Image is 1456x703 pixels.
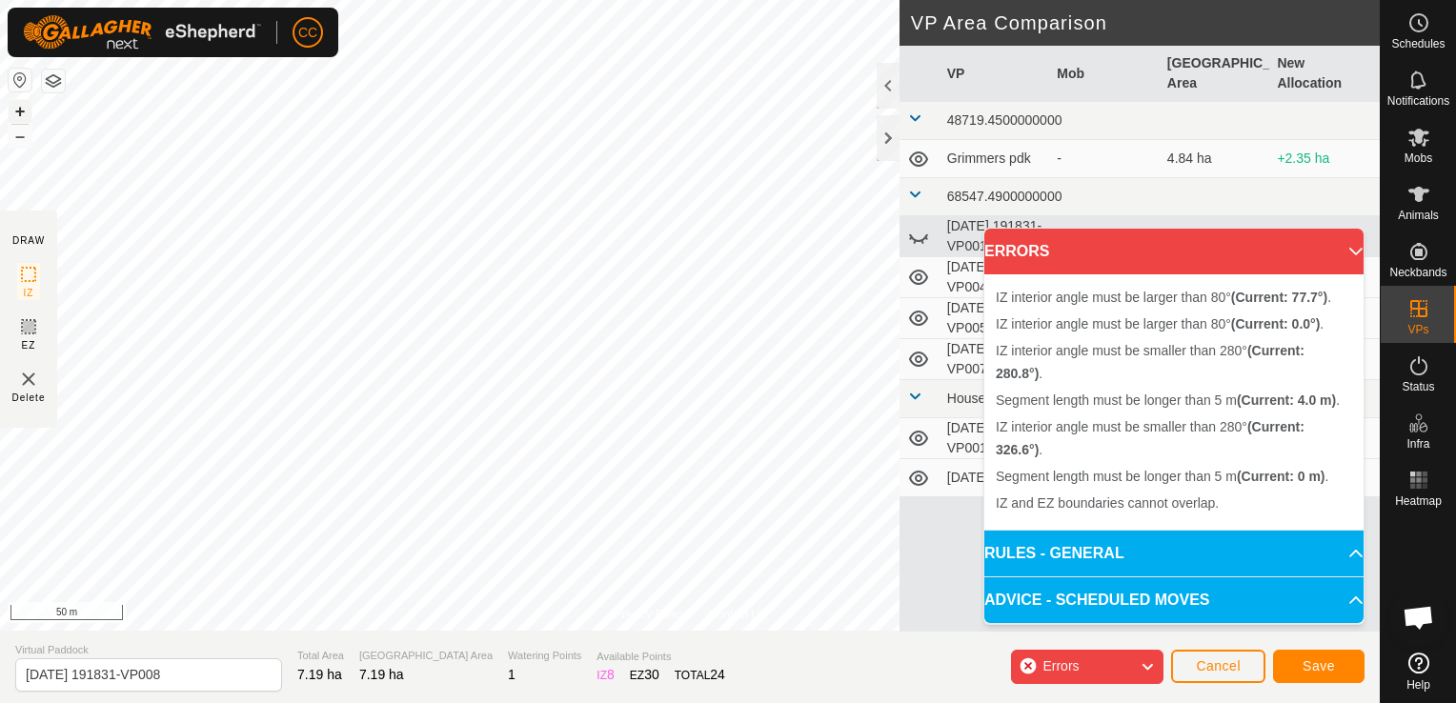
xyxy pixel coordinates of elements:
[597,665,614,685] div: IZ
[9,69,31,91] button: Reset Map
[984,542,1124,565] span: RULES - GENERAL
[9,100,31,123] button: +
[940,418,1050,459] td: [DATE] 222108-VP001
[709,606,765,623] a: Contact Us
[1231,290,1327,305] b: (Current: 77.7°)
[615,606,686,623] a: Privacy Policy
[996,469,1328,484] span: Segment length must be longer than 5 m .
[1160,216,1270,257] td: 0.84 ha
[1390,589,1447,646] div: Open chat
[17,368,40,391] img: VP
[675,665,725,685] div: TOTAL
[1387,95,1449,107] span: Notifications
[630,665,659,685] div: EZ
[1402,381,1434,392] span: Status
[297,667,342,682] span: 7.19 ha
[1406,679,1430,691] span: Help
[1398,210,1439,221] span: Animals
[9,125,31,148] button: –
[297,648,344,664] span: Total Area
[24,286,34,300] span: IZ
[940,140,1050,178] td: Grimmers pdk
[1231,316,1321,331] b: (Current: 0.0°)
[996,495,1219,511] span: IZ and EZ boundaries cannot overlap.
[644,667,659,682] span: 30
[984,531,1364,576] p-accordion-header: RULES - GENERAL
[597,649,725,665] span: Available Points
[984,240,1049,263] span: ERRORS
[984,229,1364,274] p-accordion-header: ERRORS
[1395,495,1442,507] span: Heatmap
[1042,658,1079,673] span: Errors
[984,274,1364,530] p-accordion-content: ERRORS
[984,589,1209,612] span: ADVICE - SCHEDULED MOVES
[911,11,1380,34] h2: VP Area Comparison
[1389,267,1446,278] span: Neckbands
[940,298,1050,339] td: [DATE] 191831-VP005
[1303,658,1335,673] span: Save
[996,290,1331,305] span: IZ interior angle must be larger than 80° .
[508,648,581,664] span: Watering Points
[1406,438,1429,450] span: Infra
[359,648,493,664] span: [GEOGRAPHIC_DATA] Area
[607,667,615,682] span: 8
[947,391,1041,406] span: House Paddock
[947,189,1062,204] span: 68547.4900000000
[359,667,404,682] span: 7.19 ha
[940,46,1050,102] th: VP
[984,577,1364,623] p-accordion-header: ADVICE - SCHEDULED MOVES
[1171,650,1265,683] button: Cancel
[22,338,36,352] span: EZ
[1407,324,1428,335] span: VPs
[940,459,1050,497] td: [DATE] 153120
[1049,46,1160,102] th: Mob
[996,392,1340,408] span: Segment length must be longer than 5 m .
[1057,149,1152,169] div: -
[1057,227,1152,247] div: -
[1269,46,1380,102] th: New Allocation
[1273,650,1365,683] button: Save
[940,339,1050,380] td: [DATE] 191831-VP007
[15,642,282,658] span: Virtual Paddock
[1391,38,1445,50] span: Schedules
[508,667,516,682] span: 1
[298,23,317,43] span: CC
[1196,658,1241,673] span: Cancel
[1405,152,1432,164] span: Mobs
[996,343,1304,381] span: IZ interior angle must be smaller than 280° .
[996,316,1324,331] span: IZ interior angle must be larger than 80° .
[940,216,1050,257] td: [DATE] 191831-VP001
[1269,216,1380,257] td: +6.35 ha
[940,257,1050,298] td: [DATE] 191831-VP004
[947,112,1062,128] span: 48719.4500000000
[12,391,46,405] span: Delete
[1160,46,1270,102] th: [GEOGRAPHIC_DATA] Area
[710,667,725,682] span: 24
[1237,392,1336,408] b: (Current: 4.0 m)
[12,233,45,248] div: DRAW
[996,419,1304,457] span: IZ interior angle must be smaller than 280° .
[23,15,261,50] img: Gallagher Logo
[42,70,65,92] button: Map Layers
[1269,140,1380,178] td: +2.35 ha
[1381,645,1456,698] a: Help
[1160,140,1270,178] td: 4.84 ha
[1237,469,1325,484] b: (Current: 0 m)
